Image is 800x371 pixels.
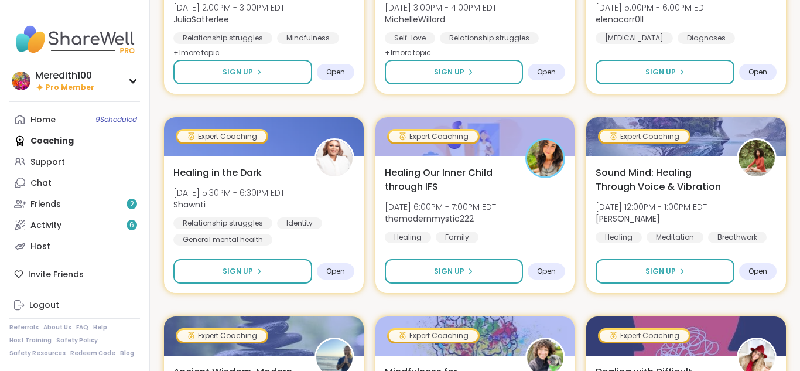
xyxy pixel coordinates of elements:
span: [DATE] 2:00PM - 3:00PM EDT [173,2,285,13]
div: Meditation [647,232,703,243]
span: Sign Up [223,67,253,77]
button: Sign Up [385,259,524,284]
div: General mental health [173,234,272,246]
b: JuliaSatterlee [173,13,229,25]
a: Safety Resources [9,349,66,358]
b: themodernmystic222 [385,213,474,224]
a: Chat [9,172,140,193]
div: Mindfulness [277,32,339,44]
div: Expert Coaching [177,330,266,342]
div: Relationship struggles [173,32,272,44]
div: [MEDICAL_DATA] [596,32,673,44]
span: Sign Up [645,266,676,277]
div: Family [436,232,478,243]
a: About Us [43,324,71,332]
img: Joana_Ayala [739,140,775,176]
div: Identity [277,217,322,229]
div: Chat [30,178,52,189]
img: ShareWell Nav Logo [9,19,140,60]
span: Open [326,267,345,276]
span: Sign Up [223,266,253,277]
div: Home [30,114,56,126]
span: Healing in the Dark [173,166,262,180]
span: [DATE] 12:00PM - 1:00PM EDT [596,201,707,213]
button: Sign Up [173,60,312,84]
span: [DATE] 3:00PM - 4:00PM EDT [385,2,497,13]
img: Shawnti [316,140,353,176]
div: Relationship struggles [173,217,272,229]
span: Pro Member [46,83,94,93]
div: Logout [29,299,59,311]
span: Open [748,67,767,77]
span: Sign Up [645,67,676,77]
b: elenacarr0ll [596,13,644,25]
img: Meredith100 [12,72,30,90]
a: Home9Scheduled [9,109,140,130]
span: Healing Our Inner Child through IFS [385,166,513,194]
div: Diagnoses [678,32,735,44]
a: Redeem Code [70,349,115,358]
span: 9 Scheduled [95,115,137,124]
div: Expert Coaching [177,131,266,142]
span: Open [748,267,767,276]
span: [DATE] 6:00PM - 7:00PM EDT [385,201,496,213]
div: Healing [596,232,642,243]
div: Host [30,241,50,253]
div: Relationship struggles [440,32,539,44]
span: 2 [130,199,134,209]
div: Expert Coaching [600,330,689,342]
span: [DATE] 5:30PM - 6:30PM EDT [173,187,285,199]
div: Meredith100 [35,69,94,82]
div: Expert Coaching [600,131,689,142]
span: Open [537,267,556,276]
div: Breathwork [708,232,767,243]
a: Activity6 [9,215,140,236]
button: Sign Up [385,60,524,84]
span: Sound Mind: Healing Through Voice & Vibration [596,166,724,194]
a: Friends2 [9,193,140,215]
span: Open [326,67,345,77]
a: Support [9,151,140,172]
span: [DATE] 5:00PM - 6:00PM EDT [596,2,708,13]
b: Shawnti [173,199,206,210]
a: Safety Policy [56,336,98,345]
span: Open [537,67,556,77]
div: Healing [385,232,431,243]
a: Logout [9,295,140,316]
b: MichelleWillard [385,13,445,25]
a: Help [93,324,107,332]
span: Sign Up [434,266,464,277]
span: Sign Up [434,67,464,77]
a: Referrals [9,324,39,332]
button: Sign Up [596,60,734,84]
div: Invite Friends [9,264,140,285]
img: themodernmystic222 [527,140,563,176]
a: Blog [120,349,134,358]
div: Support [30,156,65,168]
a: FAQ [76,324,88,332]
div: Self-love [385,32,435,44]
a: Host [9,236,140,257]
button: Sign Up [596,259,734,284]
a: Host Training [9,336,52,345]
div: Activity [30,220,61,232]
div: Expert Coaching [389,330,478,342]
span: 6 [129,220,134,230]
button: Sign Up [173,259,312,284]
b: [PERSON_NAME] [596,213,660,224]
div: Expert Coaching [389,131,478,142]
div: Friends [30,199,61,210]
